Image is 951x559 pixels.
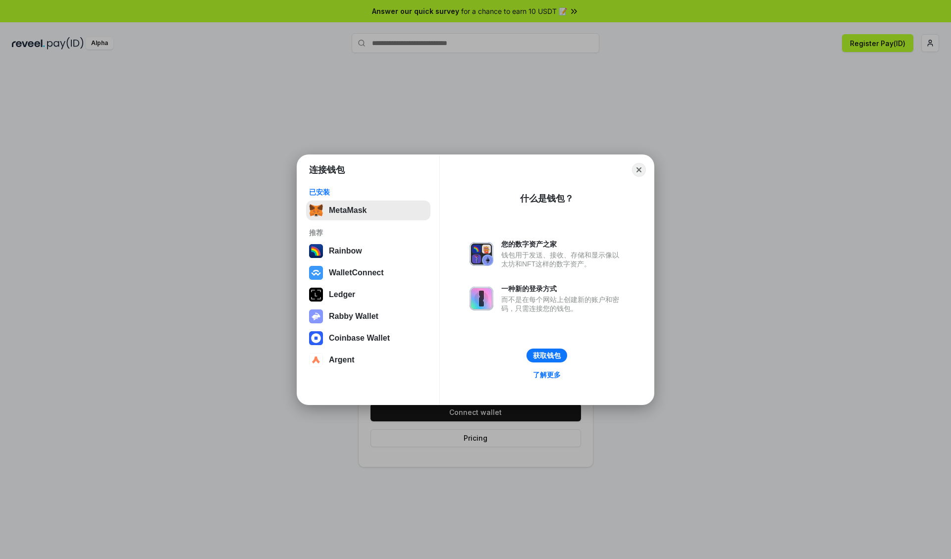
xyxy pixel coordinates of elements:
[329,334,390,343] div: Coinbase Wallet
[309,244,323,258] img: svg+xml,%3Csvg%20width%3D%22120%22%20height%3D%22120%22%20viewBox%3D%220%200%20120%20120%22%20fil...
[309,309,323,323] img: svg+xml,%3Csvg%20xmlns%3D%22http%3A%2F%2Fwww.w3.org%2F2000%2Fsvg%22%20fill%3D%22none%22%20viewBox...
[309,331,323,345] img: svg+xml,%3Csvg%20width%3D%2228%22%20height%3D%2228%22%20viewBox%3D%220%200%2028%2028%22%20fill%3D...
[306,306,430,326] button: Rabby Wallet
[306,328,430,348] button: Coinbase Wallet
[309,164,345,176] h1: 连接钱包
[501,251,624,268] div: 钱包用于发送、接收、存储和显示像以太坊和NFT这样的数字资产。
[309,353,323,367] img: svg+xml,%3Csvg%20width%3D%2228%22%20height%3D%2228%22%20viewBox%3D%220%200%2028%2028%22%20fill%3D...
[306,241,430,261] button: Rainbow
[309,266,323,280] img: svg+xml,%3Csvg%20width%3D%2228%22%20height%3D%2228%22%20viewBox%3D%220%200%2028%2028%22%20fill%3D...
[329,312,378,321] div: Rabby Wallet
[632,163,646,177] button: Close
[329,206,367,215] div: MetaMask
[329,247,362,255] div: Rainbow
[527,349,567,362] button: 获取钱包
[470,242,493,266] img: svg+xml,%3Csvg%20xmlns%3D%22http%3A%2F%2Fwww.w3.org%2F2000%2Fsvg%22%20fill%3D%22none%22%20viewBox...
[329,290,355,299] div: Ledger
[306,263,430,283] button: WalletConnect
[329,268,384,277] div: WalletConnect
[501,295,624,313] div: 而不是在每个网站上创建新的账户和密码，只需连接您的钱包。
[306,201,430,220] button: MetaMask
[309,288,323,302] img: svg+xml,%3Csvg%20xmlns%3D%22http%3A%2F%2Fwww.w3.org%2F2000%2Fsvg%22%20width%3D%2228%22%20height%3...
[533,370,561,379] div: 了解更多
[306,285,430,305] button: Ledger
[470,287,493,310] img: svg+xml,%3Csvg%20xmlns%3D%22http%3A%2F%2Fwww.w3.org%2F2000%2Fsvg%22%20fill%3D%22none%22%20viewBox...
[306,350,430,370] button: Argent
[501,284,624,293] div: 一种新的登录方式
[309,228,427,237] div: 推荐
[501,240,624,249] div: 您的数字资产之家
[309,188,427,197] div: 已安装
[520,193,574,204] div: 什么是钱包？
[527,368,567,381] a: 了解更多
[329,356,355,364] div: Argent
[309,203,323,217] img: svg+xml,%3Csvg%20fill%3D%22none%22%20height%3D%2233%22%20viewBox%3D%220%200%2035%2033%22%20width%...
[533,351,561,360] div: 获取钱包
